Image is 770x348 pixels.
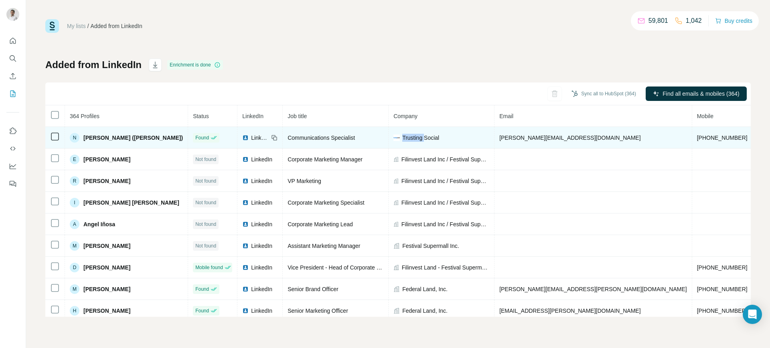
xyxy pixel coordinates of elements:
[288,308,348,314] span: Senior Marketing Officer
[45,58,142,71] h1: Added from LinkedIn
[83,264,130,272] span: [PERSON_NAME]
[402,285,448,293] span: Federal Land, Inc.
[393,113,417,119] span: Company
[242,286,249,292] img: LinkedIn logo
[663,90,739,98] span: Find all emails & mobiles (364)
[697,135,748,141] span: [PHONE_NUMBER]
[401,177,489,185] span: Filinvest Land Inc / Festival Supermall Inc
[70,176,79,186] div: R
[195,307,209,314] span: Found
[70,219,79,229] div: A
[83,134,183,142] span: [PERSON_NAME] ([PERSON_NAME])
[697,113,713,119] span: Mobile
[288,221,353,227] span: Corporate Marketing Lead
[242,264,249,271] img: LinkedIn logo
[87,22,89,30] li: /
[288,264,401,271] span: Vice President - Head of Corporate Marketing
[6,159,19,173] button: Dashboard
[402,242,459,250] span: Festival Supermall Inc.
[715,15,752,26] button: Buy credits
[242,178,249,184] img: LinkedIn logo
[83,307,130,315] span: [PERSON_NAME]
[402,307,448,315] span: Federal Land, Inc.
[70,306,79,316] div: H
[83,242,130,250] span: [PERSON_NAME]
[251,307,272,315] span: LinkedIn
[288,199,364,206] span: Corporate Marketing Specialist
[251,177,272,185] span: LinkedIn
[648,16,668,26] p: 59,801
[83,199,179,207] span: [PERSON_NAME] [PERSON_NAME]
[288,243,360,249] span: Assistant Marketing Manager
[566,88,642,100] button: Sync all to HubSpot (364)
[288,113,307,119] span: Job title
[251,264,272,272] span: LinkedIn
[70,113,99,119] span: 364 Profiles
[646,86,747,101] button: Find all emails & mobiles (364)
[6,51,19,66] button: Search
[251,134,269,142] span: LinkedIn
[499,286,687,292] span: [PERSON_NAME][EMAIL_ADDRESS][PERSON_NAME][DOMAIN_NAME]
[67,23,86,29] a: My lists
[251,199,272,207] span: LinkedIn
[6,8,19,21] img: Avatar
[242,113,263,119] span: LinkedIn
[686,16,702,26] p: 1,042
[251,155,272,163] span: LinkedIn
[91,22,142,30] div: Added from LinkedIn
[195,242,216,249] span: Not found
[70,198,79,207] div: I
[70,133,79,143] div: N
[499,135,640,141] span: [PERSON_NAME][EMAIL_ADDRESS][DOMAIN_NAME]
[288,135,355,141] span: Communications Specialist
[6,177,19,191] button: Feedback
[251,285,272,293] span: LinkedIn
[402,134,439,142] span: Trusting Social
[288,286,338,292] span: Senior Brand Officer
[242,221,249,227] img: LinkedIn logo
[6,141,19,156] button: Use Surfe API
[242,135,249,141] img: LinkedIn logo
[195,177,216,185] span: Not found
[70,263,79,272] div: D
[193,113,209,119] span: Status
[83,177,130,185] span: [PERSON_NAME]
[195,134,209,141] span: Found
[242,156,249,163] img: LinkedIn logo
[697,308,748,314] span: [PHONE_NUMBER]
[6,34,19,48] button: Quick start
[45,19,59,33] img: Surfe Logo
[401,220,489,228] span: Filinvest Land Inc / Festival Supermall Inc
[242,243,249,249] img: LinkedIn logo
[83,285,130,293] span: [PERSON_NAME]
[195,199,216,206] span: Not found
[288,156,363,163] span: Corporate Marketing Manager
[6,69,19,83] button: Enrich CSV
[195,156,216,163] span: Not found
[393,135,400,141] img: company-logo
[697,286,748,292] span: [PHONE_NUMBER]
[401,155,489,163] span: Filinvest Land Inc / Festival Supermall Inc
[242,199,249,206] img: LinkedIn logo
[401,199,489,207] span: Filinvest Land Inc / Festival Supermall Inc
[402,264,489,272] span: Filinvest Land - Festival Supermall Inc.
[195,264,223,271] span: Mobile found
[251,242,272,250] span: LinkedIn
[6,124,19,138] button: Use Surfe on LinkedIn
[499,308,640,314] span: [EMAIL_ADDRESS][PERSON_NAME][DOMAIN_NAME]
[6,86,19,101] button: My lists
[83,155,130,163] span: [PERSON_NAME]
[288,178,321,184] span: VP Marketing
[195,286,209,293] span: Found
[70,284,79,294] div: M
[167,60,223,70] div: Enrichment is done
[251,220,272,228] span: LinkedIn
[70,241,79,251] div: M
[195,221,216,228] span: Not found
[697,264,748,271] span: [PHONE_NUMBER]
[743,305,762,324] div: Open Intercom Messenger
[242,308,249,314] img: LinkedIn logo
[70,155,79,164] div: E
[83,220,115,228] span: Angel Iñosa
[499,113,513,119] span: Email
